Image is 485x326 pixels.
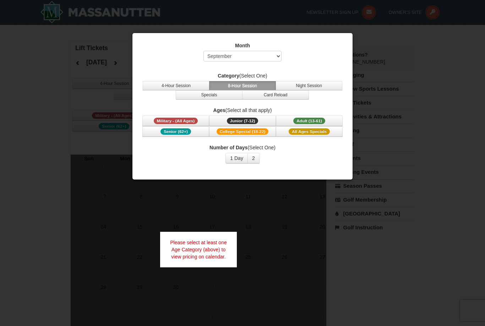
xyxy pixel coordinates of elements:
[141,107,344,114] label: (Select all that apply)
[276,126,343,137] button: All Ages Specials
[209,116,276,126] button: Junior (7-12)
[247,153,260,164] button: 2
[141,72,344,79] label: (Select One)
[227,118,258,124] span: Junior (7-12)
[235,43,250,48] strong: Month
[242,90,309,100] button: Card Reload
[217,128,269,135] span: College Special (18-22)
[142,116,209,126] button: Military - (All Ages)
[209,126,276,137] button: College Special (18-22)
[154,118,198,124] span: Military - (All Ages)
[289,128,330,135] span: All Ages Specials
[176,90,243,100] button: Specials
[160,128,191,135] span: Senior (62+)
[209,145,247,150] strong: Number of Days
[225,153,248,164] button: 1 Day
[276,81,342,90] button: Night Session
[160,232,237,267] div: Please select at least one Age Category (above) to view pricing on calendar.
[218,73,239,79] strong: Category
[143,81,209,90] button: 4-Hour Session
[276,116,343,126] button: Adult (13-61)
[142,126,209,137] button: Senior (62+)
[213,107,225,113] strong: Ages
[293,118,325,124] span: Adult (13-61)
[209,81,276,90] button: 8-Hour Session
[141,144,344,151] label: (Select One)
